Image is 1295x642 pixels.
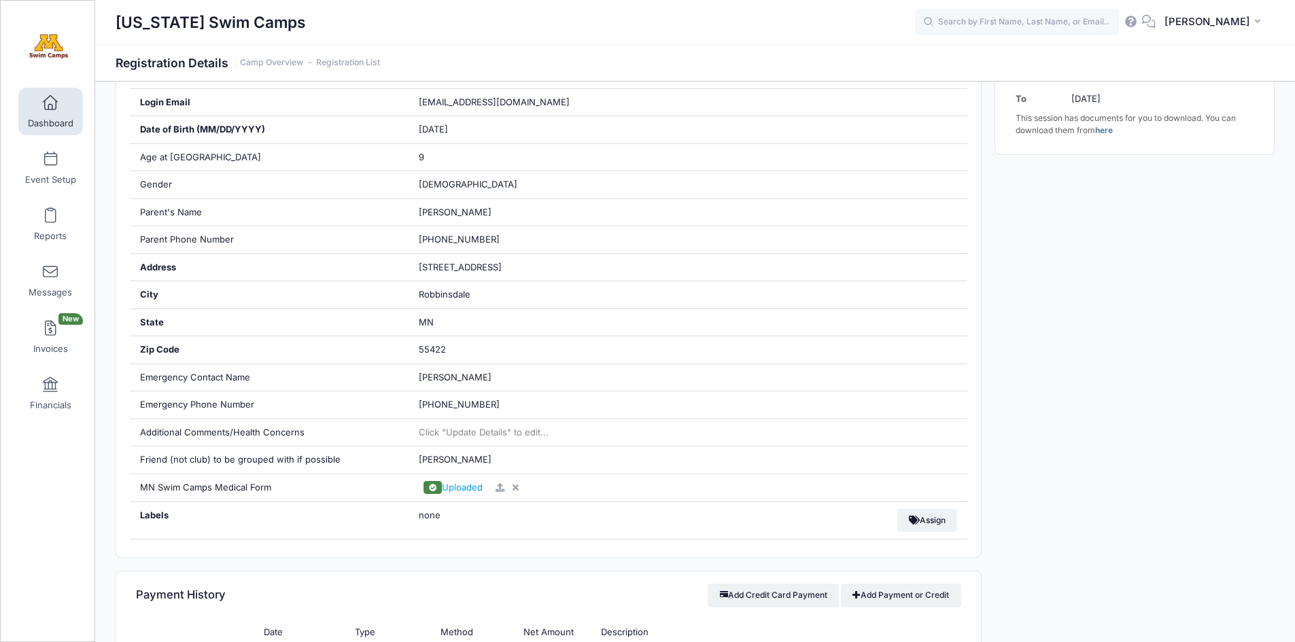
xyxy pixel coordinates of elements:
div: MN Swim Camps Medical Form [130,474,409,501]
img: Minnesota Swim Camps [23,21,74,72]
span: MN [419,317,434,327]
a: Messages [18,257,83,304]
a: Minnesota Swim Camps [1,14,96,79]
span: [DEMOGRAPHIC_DATA] [419,179,517,190]
span: [PERSON_NAME] [1164,14,1250,29]
div: Additional Comments/Health Concerns [130,419,409,446]
span: [DATE] [419,124,448,135]
a: here [1095,125,1113,135]
a: Dashboard [18,88,83,135]
a: Registration List [316,58,380,68]
span: [EMAIL_ADDRESS][DOMAIN_NAME] [419,96,589,109]
span: Messages [29,287,72,298]
div: Gender [130,171,409,198]
div: Address [130,254,409,281]
h1: Registration Details [116,56,380,70]
a: Event Setup [18,144,83,192]
input: Search by First Name, Last Name, or Email... [915,9,1119,36]
span: [PERSON_NAME] [419,372,491,382]
span: [STREET_ADDRESS] [419,262,502,272]
div: City [130,281,409,308]
div: This session has documents for you to download. You can download them from [1016,112,1254,137]
div: Parent Phone Number [130,226,409,253]
a: Add Payment or Credit [841,584,961,607]
div: Login Email [130,89,409,116]
span: Event Setup [25,174,76,185]
span: Invoices [33,343,68,355]
div: Emergency Contact Name [130,364,409,391]
span: [PERSON_NAME] [419,207,491,217]
span: Robbinsdale [419,289,470,300]
a: Financials [18,370,83,417]
button: [PERSON_NAME] [1156,7,1275,38]
div: Date of Birth (MM/DD/YYYY) [130,116,409,143]
div: Friend (not club) to be grouped with if possible [130,446,409,474]
span: Click "Update Details" to edit... [419,427,549,438]
div: Parent's Name [130,199,409,226]
span: [PHONE_NUMBER] [419,234,500,245]
a: Uploaded [419,482,487,493]
td: To [1016,86,1065,112]
span: Uploaded [442,482,483,493]
a: InvoicesNew [18,313,83,361]
h4: Payment History [136,576,226,615]
div: Zip Code [130,336,409,363]
span: Reports [34,230,67,242]
span: New [58,313,83,325]
span: Financials [30,399,71,411]
a: Camp Overview [240,58,303,68]
div: Emergency Phone Number [130,391,409,418]
span: [PHONE_NUMBER] [419,399,500,410]
span: none [419,509,589,522]
span: 55422 [419,344,446,355]
div: State [130,309,409,336]
div: Labels [130,502,409,539]
button: Add Credit Card Payment [708,584,839,607]
span: [PERSON_NAME] [419,454,491,465]
h1: [US_STATE] Swim Camps [116,7,306,38]
div: Age at [GEOGRAPHIC_DATA] [130,144,409,171]
span: 9 [419,151,424,162]
td: [DATE] [1065,86,1254,112]
span: Dashboard [28,118,73,129]
button: Assign [897,509,958,532]
a: Reports [18,200,83,248]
